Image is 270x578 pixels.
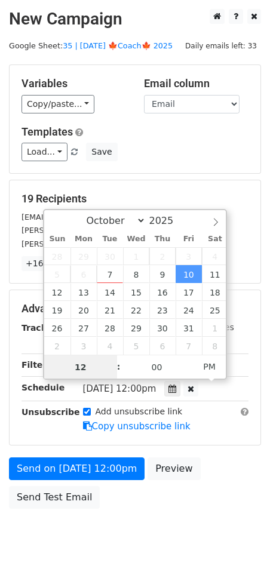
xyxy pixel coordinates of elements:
span: October 6, 2025 [70,265,97,283]
strong: Schedule [22,383,65,392]
span: November 4, 2025 [97,337,123,355]
span: October 19, 2025 [44,301,70,319]
span: Sun [44,235,70,243]
span: October 1, 2025 [123,247,149,265]
span: : [117,355,121,379]
label: Add unsubscribe link [96,405,183,418]
a: Templates [22,125,73,138]
a: +16 more [22,256,72,271]
a: Send on [DATE] 12:00pm [9,457,145,480]
span: October 28, 2025 [97,319,123,337]
span: October 3, 2025 [176,247,202,265]
span: September 28, 2025 [44,247,70,265]
span: November 2, 2025 [44,337,70,355]
a: Copy/paste... [22,95,94,113]
span: Click to toggle [193,355,226,379]
span: October 17, 2025 [176,283,202,301]
span: October 16, 2025 [149,283,176,301]
small: [PERSON_NAME][EMAIL_ADDRESS][DOMAIN_NAME] [22,239,218,248]
span: October 7, 2025 [97,265,123,283]
a: 35 | [DATE] 🍁Coach🍁 2025 [63,41,173,50]
span: October 18, 2025 [202,283,228,301]
span: October 31, 2025 [176,319,202,337]
span: October 22, 2025 [123,301,149,319]
input: Hour [44,355,117,379]
span: October 11, 2025 [202,265,228,283]
span: Sat [202,235,228,243]
a: Copy unsubscribe link [83,421,191,432]
input: Minute [121,355,194,379]
strong: Filters [22,360,52,370]
h5: 19 Recipients [22,192,248,205]
span: September 30, 2025 [97,247,123,265]
span: November 1, 2025 [202,319,228,337]
strong: Unsubscribe [22,407,80,417]
span: November 6, 2025 [149,337,176,355]
h5: Variables [22,77,126,90]
span: [DATE] 12:00pm [83,383,157,394]
span: October 30, 2025 [149,319,176,337]
label: UTM Codes [187,321,234,334]
button: Save [86,143,117,161]
span: Daily emails left: 33 [181,39,261,53]
h2: New Campaign [9,9,261,29]
span: Tue [97,235,123,243]
h5: Advanced [22,302,248,315]
span: October 23, 2025 [149,301,176,319]
span: October 29, 2025 [123,319,149,337]
small: Google Sheet: [9,41,173,50]
span: October 26, 2025 [44,319,70,337]
span: October 24, 2025 [176,301,202,319]
span: November 3, 2025 [70,337,97,355]
span: September 29, 2025 [70,247,97,265]
span: Fri [176,235,202,243]
span: October 15, 2025 [123,283,149,301]
span: October 27, 2025 [70,319,97,337]
span: October 9, 2025 [149,265,176,283]
a: Preview [148,457,200,480]
iframe: Chat Widget [210,521,270,578]
span: November 8, 2025 [202,337,228,355]
a: Load... [22,143,67,161]
span: Thu [149,235,176,243]
small: [EMAIL_ADDRESS][DOMAIN_NAME] [22,213,155,222]
span: October 5, 2025 [44,265,70,283]
input: Year [146,215,189,226]
span: Wed [123,235,149,243]
span: October 10, 2025 [176,265,202,283]
span: October 25, 2025 [202,301,228,319]
span: November 7, 2025 [176,337,202,355]
span: October 21, 2025 [97,301,123,319]
a: Send Test Email [9,486,100,509]
span: November 5, 2025 [123,337,149,355]
span: Mon [70,235,97,243]
span: October 8, 2025 [123,265,149,283]
span: October 20, 2025 [70,301,97,319]
span: October 12, 2025 [44,283,70,301]
span: October 2, 2025 [149,247,176,265]
span: October 13, 2025 [70,283,97,301]
span: October 4, 2025 [202,247,228,265]
span: October 14, 2025 [97,283,123,301]
a: Daily emails left: 33 [181,41,261,50]
strong: Tracking [22,323,62,333]
h5: Email column [144,77,248,90]
small: [PERSON_NAME][EMAIL_ADDRESS][DOMAIN_NAME] [22,226,218,235]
